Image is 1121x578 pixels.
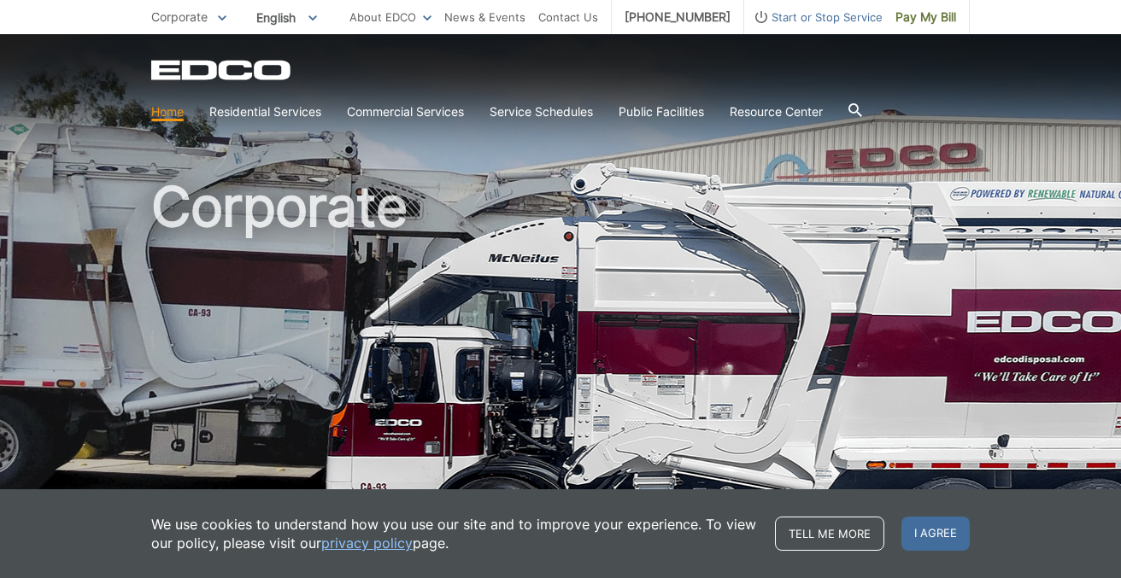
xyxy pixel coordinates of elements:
[619,102,704,121] a: Public Facilities
[775,517,884,551] a: Tell me more
[151,102,184,121] a: Home
[321,534,413,552] a: privacy policy
[895,8,956,26] span: Pay My Bill
[901,517,970,551] span: I agree
[209,102,321,121] a: Residential Services
[151,179,970,554] h1: Corporate
[490,102,593,121] a: Service Schedules
[244,3,330,32] span: English
[151,60,293,80] a: EDCD logo. Return to the homepage.
[730,102,823,121] a: Resource Center
[151,9,208,24] span: Corporate
[444,8,525,26] a: News & Events
[538,8,598,26] a: Contact Us
[347,102,464,121] a: Commercial Services
[151,515,758,552] p: We use cookies to understand how you use our site and to improve your experience. To view our pol...
[349,8,431,26] a: About EDCO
